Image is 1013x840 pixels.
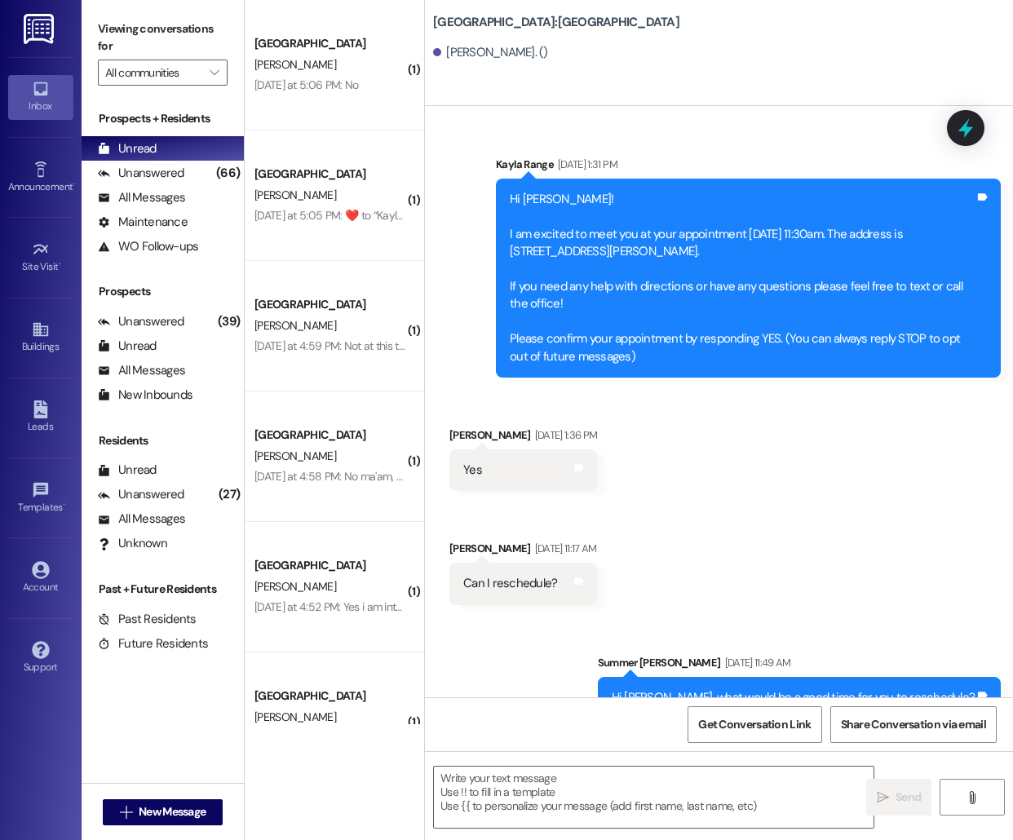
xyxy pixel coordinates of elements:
[63,499,65,511] span: •
[73,179,75,190] span: •
[841,716,986,733] span: Share Conversation via email
[531,540,597,557] div: [DATE] 11:17 AM
[98,611,197,628] div: Past Residents
[103,799,223,825] button: New Message
[254,427,405,444] div: [GEOGRAPHIC_DATA]
[877,791,889,804] i: 
[254,710,336,724] span: [PERSON_NAME]
[254,469,445,484] div: [DATE] at 4:58 PM: No ma'am, thank you.
[8,236,73,280] a: Site Visit •
[254,318,336,333] span: [PERSON_NAME]
[8,75,73,119] a: Inbox
[98,462,157,479] div: Unread
[254,557,405,574] div: [GEOGRAPHIC_DATA]
[254,57,336,72] span: [PERSON_NAME]
[254,599,432,614] div: [DATE] at 4:52 PM: Yes i am interested
[98,189,185,206] div: All Messages
[98,338,157,355] div: Unread
[24,14,57,44] img: ResiDesk Logo
[510,191,975,365] div: Hi [PERSON_NAME]! I am excited to meet you at your appointment [DATE] 11:30am. The address is [ST...
[8,556,73,600] a: Account
[8,476,73,520] a: Templates •
[554,156,617,173] div: [DATE] 1:31 PM
[531,427,598,444] div: [DATE] 1:36 PM
[215,482,244,507] div: (27)
[698,716,811,733] span: Get Conversation Link
[98,16,228,60] label: Viewing conversations for
[139,803,206,820] span: New Message
[98,313,184,330] div: Unanswered
[463,575,557,592] div: Can I reschedule?
[98,511,185,528] div: All Messages
[98,635,208,652] div: Future Residents
[830,706,997,743] button: Share Conversation via email
[254,296,405,313] div: [GEOGRAPHIC_DATA]
[98,387,192,404] div: New Inbounds
[8,316,73,360] a: Buildings
[210,66,219,79] i: 
[98,214,188,231] div: Maintenance
[212,161,244,186] div: (66)
[82,110,244,127] div: Prospects + Residents
[98,238,198,255] div: WO Follow-ups
[98,486,184,503] div: Unanswered
[254,687,405,705] div: [GEOGRAPHIC_DATA]
[82,432,244,449] div: Residents
[463,462,482,479] div: Yes
[82,581,244,598] div: Past + Future Residents
[254,579,336,594] span: [PERSON_NAME]
[98,165,184,182] div: Unanswered
[449,427,597,449] div: [PERSON_NAME]
[688,706,821,743] button: Get Conversation Link
[612,689,975,706] div: Hi [PERSON_NAME], what would be a good time for you to reschedule?
[254,35,405,52] div: [GEOGRAPHIC_DATA]
[433,44,548,61] div: [PERSON_NAME]. ()
[449,540,597,563] div: [PERSON_NAME]
[721,654,791,671] div: [DATE] 11:49 AM
[896,789,921,806] span: Send
[966,791,978,804] i: 
[214,309,244,334] div: (39)
[254,166,405,183] div: [GEOGRAPHIC_DATA]
[866,779,931,816] button: Send
[496,156,1001,179] div: Kayla Range
[598,654,1002,677] div: Summer [PERSON_NAME]
[254,188,336,202] span: [PERSON_NAME]
[98,362,185,379] div: All Messages
[105,60,201,86] input: All communities
[254,77,358,92] div: [DATE] at 5:06 PM: No
[433,14,679,31] b: [GEOGRAPHIC_DATA]: [GEOGRAPHIC_DATA]
[59,259,61,270] span: •
[98,140,157,157] div: Unread
[8,396,73,440] a: Leads
[98,535,167,552] div: Unknown
[8,636,73,680] a: Support
[82,283,244,300] div: Prospects
[120,806,132,819] i: 
[254,338,594,353] div: [DATE] at 4:59 PM: Not at this time, but possibly in the future. Thank you.
[254,449,336,463] span: [PERSON_NAME]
